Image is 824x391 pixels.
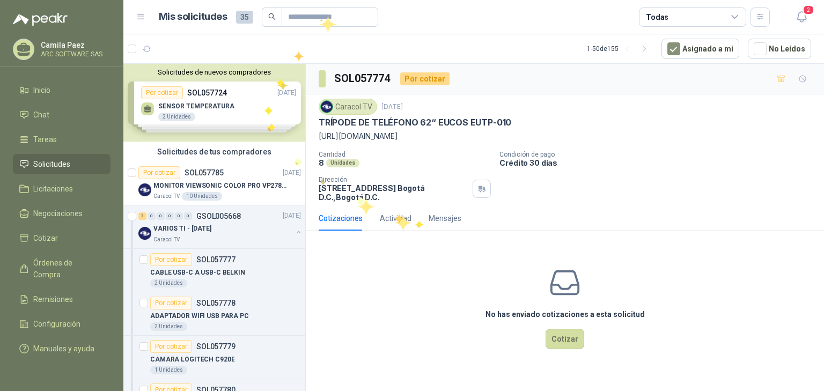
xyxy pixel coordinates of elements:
[13,228,111,248] a: Cotizar
[13,105,111,125] a: Chat
[13,289,111,309] a: Remisiones
[184,212,192,220] div: 0
[150,268,245,278] p: CABLE USB-C A USB-C BELKIN
[381,102,403,112] p: [DATE]
[185,169,224,176] p: SOL057785
[138,210,303,244] a: 7 0 0 0 0 0 GSOL005668[DATE] Company LogoVARIOS TI - [DATE]Caracol TV
[319,130,811,142] p: [URL][DOMAIN_NAME]
[485,308,645,320] h3: No has enviado cotizaciones a esta solicitud
[499,151,820,158] p: Condición de pago
[319,151,491,158] p: Cantidad
[157,212,165,220] div: 0
[150,322,187,331] div: 2 Unidades
[319,117,511,128] p: TRÍPODE DE TELÉFONO 62“ EUCOS EUTP-010
[13,129,111,150] a: Tareas
[33,293,73,305] span: Remisiones
[196,343,236,350] p: SOL057779
[13,338,111,359] a: Manuales y ayuda
[13,314,111,334] a: Configuración
[33,183,73,195] span: Licitaciones
[159,9,227,25] h1: Mis solicitudes
[138,227,151,240] img: Company Logo
[175,212,183,220] div: 0
[499,158,820,167] p: Crédito 30 días
[33,208,83,219] span: Negociaciones
[123,292,305,336] a: Por cotizarSOL057778ADAPTADOR WIFI USB PARA PC2 Unidades
[153,224,211,234] p: VARIOS TI - [DATE]
[150,279,187,287] div: 2 Unidades
[319,176,468,183] p: Dirección
[33,232,58,244] span: Cotizar
[33,84,50,96] span: Inicio
[196,212,241,220] p: GSOL005668
[319,183,468,202] p: [STREET_ADDRESS] Bogotá D.C. , Bogotá D.C.
[33,343,94,355] span: Manuales y ayuda
[41,51,108,57] p: ARC SOFTWARE SAS
[400,72,450,85] div: Por cotizar
[283,211,301,222] p: [DATE]
[150,253,192,266] div: Por cotizar
[803,5,814,15] span: 2
[150,297,192,309] div: Por cotizar
[41,41,108,49] p: Camila Paez
[334,70,392,87] h3: SOL057774
[123,162,305,205] a: Por cotizarSOL057785[DATE] Company LogoMONITOR VIEWSONIC COLOR PRO VP2786-4KCaracol TV10 Unidades
[268,13,276,20] span: search
[123,142,305,162] div: Solicitudes de tus compradores
[13,253,111,285] a: Órdenes de Compra
[128,68,301,76] button: Solicitudes de nuevos compradores
[283,168,301,178] p: [DATE]
[138,183,151,196] img: Company Logo
[150,355,234,365] p: CAMARA LOGITECH C920E
[13,179,111,199] a: Licitaciones
[13,13,68,26] img: Logo peakr
[380,212,411,224] div: Actividad
[13,80,111,100] a: Inicio
[153,181,287,191] p: MONITOR VIEWSONIC COLOR PRO VP2786-4K
[33,134,57,145] span: Tareas
[150,340,192,353] div: Por cotizar
[429,212,461,224] div: Mensajes
[123,336,305,379] a: Por cotizarSOL057779CAMARA LOGITECH C920E1 Unidades
[587,40,653,57] div: 1 - 50 de 155
[196,299,236,307] p: SOL057778
[13,203,111,224] a: Negociaciones
[33,318,80,330] span: Configuración
[326,159,359,167] div: Unidades
[153,235,180,244] p: Caracol TV
[319,99,377,115] div: Caracol TV
[748,39,811,59] button: No Leídos
[546,329,584,349] button: Cotizar
[33,109,49,121] span: Chat
[138,212,146,220] div: 7
[123,249,305,292] a: Por cotizarSOL057777CABLE USB-C A USB-C BELKIN2 Unidades
[13,154,111,174] a: Solicitudes
[150,311,249,321] p: ADAPTADOR WIFI USB PARA PC
[236,11,253,24] span: 35
[646,11,668,23] div: Todas
[792,8,811,27] button: 2
[33,257,100,281] span: Órdenes de Compra
[196,256,236,263] p: SOL057777
[319,212,363,224] div: Cotizaciones
[148,212,156,220] div: 0
[123,64,305,142] div: Solicitudes de nuevos compradoresPor cotizarSOL057724[DATE] SENSOR TEMPERATURA2 UnidadesPor cotiz...
[182,192,222,201] div: 10 Unidades
[321,101,333,113] img: Company Logo
[138,166,180,179] div: Por cotizar
[150,366,187,374] div: 1 Unidades
[319,158,324,167] p: 8
[153,192,180,201] p: Caracol TV
[661,39,739,59] button: Asignado a mi
[166,212,174,220] div: 0
[33,158,70,170] span: Solicitudes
